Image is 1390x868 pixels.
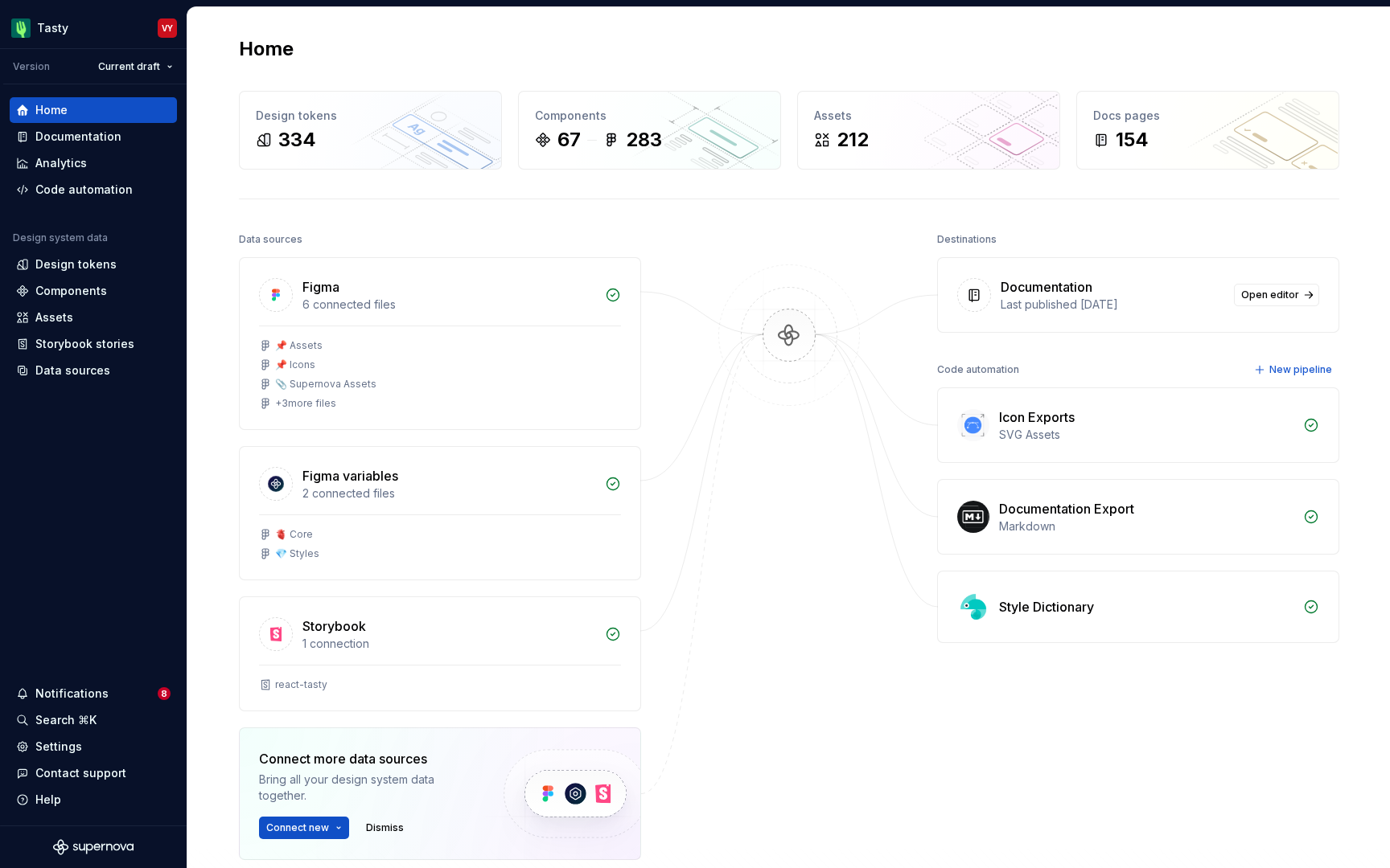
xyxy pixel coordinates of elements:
[35,102,68,118] div: Home
[626,127,662,153] div: 283
[1234,284,1319,306] a: Open editor
[35,283,107,299] div: Components
[1001,297,1224,313] div: Last published [DATE]
[10,252,177,277] a: Design tokens
[302,297,595,313] div: 6 connected files
[1001,277,1092,297] div: Documentation
[302,277,339,297] div: Figma
[35,256,117,272] div: Design tokens
[999,499,1134,518] div: Documentation Export
[302,636,595,652] div: 1 connection
[275,339,323,352] div: 📌 Assets
[366,821,404,834] span: Dismiss
[91,55,180,78] button: Current draft
[999,407,1075,427] div: Icon Exports
[999,597,1094,616] div: Style Dictionary
[1093,108,1322,124] div: Docs pages
[359,817,411,839] button: Dismiss
[999,427,1293,443] div: SVG Assets
[11,18,31,38] img: 5a785b6b-c473-494b-9ba3-bffaf73304c7.png
[557,127,581,153] div: 67
[10,305,177,330] a: Assets
[275,378,376,391] div: 📎 Supernova Assets
[275,397,336,410] div: + 3 more files
[35,155,87,171] div: Analytics
[239,257,641,430] a: Figma6 connected files📌 Assets📌 Icons📎 Supernova Assets+3more files
[239,446,641,580] a: Figma variables2 connected files🫀 Core💎 Styles
[1076,91,1339,170] a: Docs pages154
[10,177,177,203] a: Code automation
[837,127,869,153] div: 212
[13,231,108,244] div: Design system data
[278,127,316,153] div: 334
[814,108,1043,124] div: Assets
[162,22,173,35] div: VY
[999,518,1293,534] div: Markdown
[518,91,781,170] a: Components67283
[10,124,177,149] a: Documentation
[1116,127,1149,153] div: 154
[10,97,177,123] a: Home
[275,358,315,371] div: 📌 Icons
[13,60,50,73] div: Version
[797,91,1060,170] a: Assets212
[1269,363,1332,376] span: New pipeline
[35,336,134,352] div: Storybook stories
[10,278,177,304] a: Components
[10,150,177,176] a: Analytics
[256,108,485,124] div: Design tokens
[937,228,997,251] div: Destinations
[259,772,476,804] div: Bring all your design system data together.
[37,20,68,36] div: Tasty
[35,182,133,198] div: Code automation
[239,228,302,251] div: Data sources
[302,485,595,502] div: 2 connected files
[259,749,476,768] div: Connect more data sources
[10,358,177,383] a: Data sources
[1241,289,1299,301] span: Open editor
[10,331,177,357] a: Storybook stories
[937,358,1019,381] div: Code automation
[239,36,294,62] h2: Home
[35,129,121,145] div: Documentation
[239,91,502,170] a: Design tokens334
[35,309,73,325] div: Assets
[35,362,110,379] div: Data sources
[239,596,641,711] a: Storybook1 connectionreact-tasty
[535,108,764,124] div: Components
[1249,358,1339,381] button: New pipeline
[3,10,183,45] button: TastyVY
[98,60,160,73] span: Current draft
